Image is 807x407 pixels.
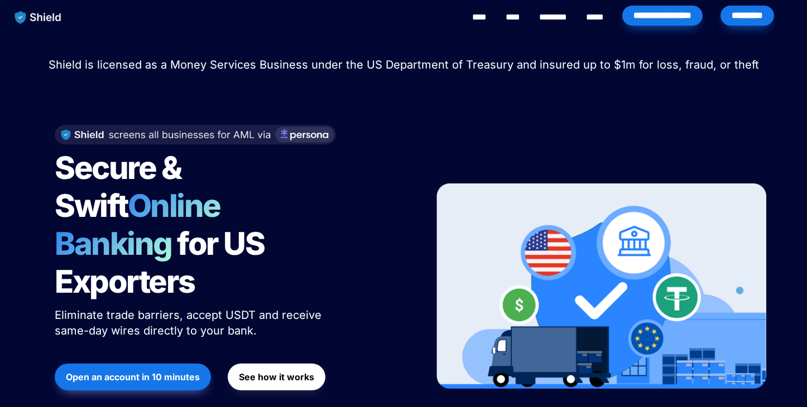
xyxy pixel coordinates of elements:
[66,371,200,382] strong: Open an account in 10 minutes
[228,358,325,396] a: See how it works
[239,371,314,382] strong: See how it works
[228,364,325,390] button: See how it works
[55,364,211,390] button: Open an account in 10 minutes
[55,149,186,225] span: Secure & Swift
[55,358,211,396] a: Open an account in 10 minutes
[55,187,232,263] span: Online Banking
[49,58,759,71] span: Shield is licensed as a Money Services Business under the US Department of Treasury and insured u...
[55,225,270,301] span: for US Exporters
[9,6,67,29] img: website logo
[55,308,325,337] span: Eliminate trade barriers, accept USDT and receive same-day wires directly to your bank.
